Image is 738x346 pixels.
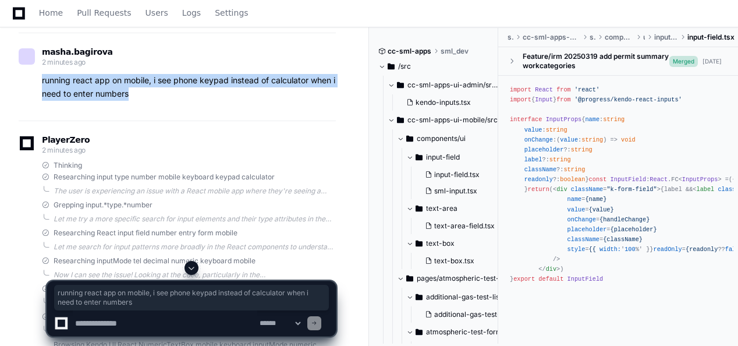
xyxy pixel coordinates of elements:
[54,172,275,182] span: Researching input type number mobile keyboard keypad calculator
[510,116,542,123] span: interface
[549,156,571,163] span: string
[556,136,618,143] span: ( ) =>
[510,85,726,295] div: { } { : : : ?: ?: ?: ?: } : . < > = { = ( ) => { (event. . ) } ( ) }
[434,256,474,266] span: text-box.tsx
[388,47,431,56] span: cc-sml-apps
[42,146,86,154] span: 2 minutes ago
[590,33,595,42] span: src
[420,167,501,183] button: input-field.tsx
[426,239,455,248] span: text-box
[510,86,531,93] span: import
[524,136,553,143] span: onChange
[574,86,599,93] span: 'react'
[589,176,607,183] span: const
[523,52,669,70] div: Feature/irm 20250319 add permit summary workcategories
[585,116,599,123] span: name
[567,246,586,253] span: style
[524,146,564,153] span: placeholder
[42,136,90,143] span: PlayerZero
[654,246,682,253] span: readOnly
[524,126,542,133] span: value
[671,176,678,183] span: FC
[599,216,650,223] span: {handleChange}
[524,176,553,183] span: readonly
[524,156,542,163] span: label
[42,74,336,101] p: running react app on mobile, i see phone keypad instead of calculator when i need to enter numbers
[397,78,404,92] svg: Directory
[567,226,607,233] span: placeholder
[553,186,661,193] span: < = >
[416,236,423,250] svg: Directory
[528,186,549,193] span: return
[702,57,722,66] div: [DATE]
[546,126,567,133] span: string
[589,206,614,213] span: {value}
[406,234,508,253] button: text-box
[535,86,553,93] span: React
[42,58,86,66] span: 2 minutes ago
[535,96,553,103] span: Input
[546,116,582,123] span: InputProps
[625,246,635,253] span: 100
[397,113,404,127] svg: Directory
[556,86,571,93] span: from
[54,161,82,170] span: Thinking
[434,221,495,231] span: text-area-field.tsx
[524,166,556,173] span: className
[215,9,248,16] span: Settings
[605,33,634,42] span: components
[603,236,643,243] span: {className}
[654,33,678,42] span: input-field
[696,186,714,193] span: label
[571,186,603,193] span: className
[571,146,592,153] span: string
[682,176,718,183] span: InputProps
[567,206,586,213] span: value
[406,199,508,218] button: text-area
[407,80,499,90] span: cc-sml-apps-ui-admin/src/components/kendo
[54,214,336,224] div: Let me try a more specific search for input elements and their type attributes in the codebase.
[669,56,698,67] span: Merged
[567,216,596,223] span: onChange
[388,111,499,129] button: cc-sml-apps-ui-mobile/src
[523,33,580,42] span: cc-sml-apps-ui-mobile
[508,33,513,42] span: src
[402,94,492,111] button: kendo-inputs.tsx
[54,242,336,252] div: Let me search for input patterns more broadly in the React components to understand how form inpu...
[42,47,113,57] span: masha.bagirova
[567,236,599,243] span: className
[39,9,63,16] span: Home
[388,59,395,73] svg: Directory
[563,166,585,173] span: string
[556,96,571,103] span: from
[686,246,718,253] span: {readonly
[426,153,460,162] span: input-field
[560,136,578,143] span: value
[581,136,603,143] span: string
[77,9,131,16] span: Pull Requests
[420,253,501,269] button: text-box.tsx
[420,218,501,234] button: text-area-field.tsx
[407,115,498,125] span: cc-sml-apps-ui-mobile/src
[603,116,625,123] span: string
[567,196,582,203] span: name
[650,176,668,183] span: React
[611,176,647,183] span: InputField
[441,47,469,56] span: sml_dev
[585,196,606,203] span: {name}
[621,136,636,143] span: void
[510,96,531,103] span: import
[434,170,480,179] span: input-field.tsx
[687,33,735,42] span: input-field.tsx
[606,186,657,193] span: "k-form-field"
[599,246,621,253] span: width:
[416,98,471,107] span: kendo-inputs.tsx
[643,33,645,42] span: ui
[397,129,508,148] button: components/ui
[406,132,413,146] svg: Directory
[54,200,152,210] span: Grepping input.*type.*number
[560,136,603,143] span: :
[560,176,585,183] span: boolean
[611,226,657,233] span: {placeholder}
[426,204,457,213] span: text-area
